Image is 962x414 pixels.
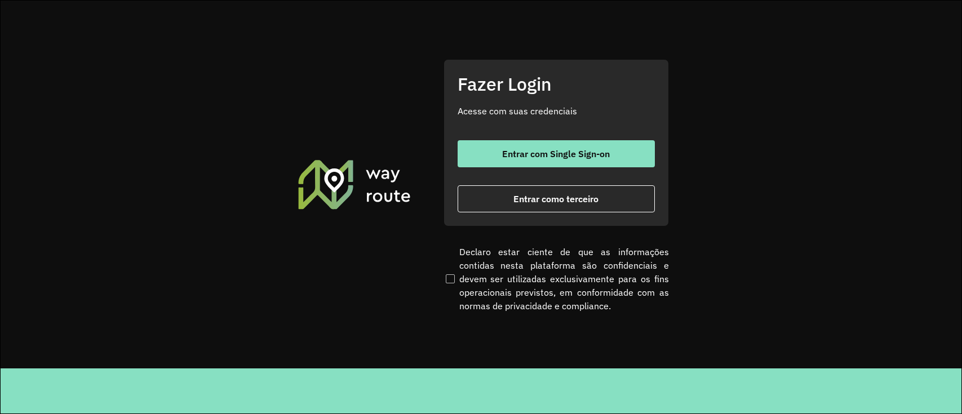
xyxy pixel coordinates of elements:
p: Acesse com suas credenciais [458,104,655,118]
span: Entrar como terceiro [513,194,599,203]
label: Declaro estar ciente de que as informações contidas nesta plataforma são confidenciais e devem se... [444,245,669,313]
span: Entrar com Single Sign-on [502,149,610,158]
h2: Fazer Login [458,73,655,95]
button: button [458,185,655,212]
img: Roteirizador AmbevTech [296,158,413,210]
button: button [458,140,655,167]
